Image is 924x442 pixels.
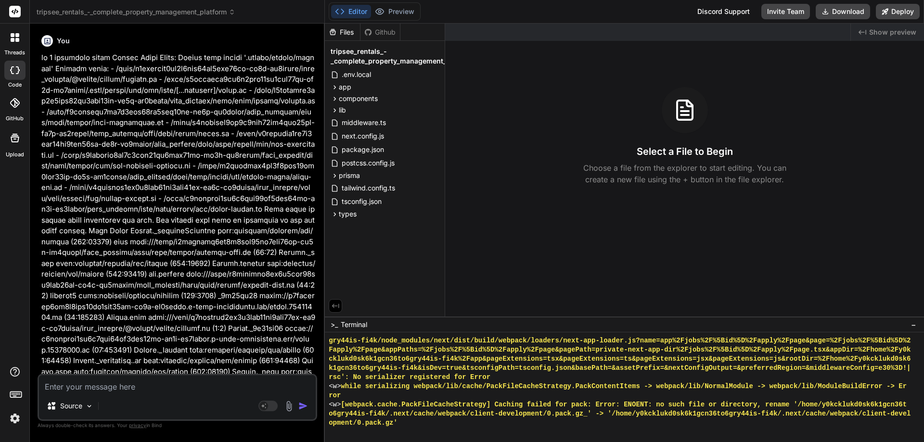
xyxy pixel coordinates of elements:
[637,145,733,158] h3: Select a File to Begin
[331,320,338,329] span: >_
[38,421,317,430] p: Always double-check its answers. Your in Bind
[329,400,341,409] span: <w>
[298,401,308,411] img: icon
[6,151,24,159] label: Upload
[331,47,475,66] span: tripsee_rentals_-_complete_property_management_platform
[371,5,418,18] button: Preview
[329,345,911,354] span: Fapply%2Fpage&appPaths=%2Fjobs%2F%5Bid%5D%2Fapply%2Fpage&pagePath=private-next-app-dir%2Fjobs%2F%...
[876,4,920,19] button: Deploy
[341,182,396,194] span: tailwind.config.ts
[7,410,23,427] img: settings
[85,402,93,410] img: Pick Models
[329,373,490,382] span: rsc': No serializer registered for Error
[329,354,911,364] span: cklukd0sk6k1gcn36to6gry44is-fi4k%2Fapp&pageExtensions=tsx&pageExtensions=ts&pageExtensions=jsx&pa...
[761,4,810,19] button: Invite Team
[60,401,82,411] p: Source
[329,418,398,428] span: opment/0.pack.gz'
[6,114,24,123] label: GitHub
[360,27,400,37] div: Github
[8,81,22,89] label: code
[869,27,916,37] span: Show preview
[341,69,372,80] span: .env.local
[341,130,385,142] span: next.config.js
[911,320,916,329] span: −
[57,36,70,46] h6: You
[4,49,25,57] label: threads
[339,94,378,103] span: components
[577,162,793,185] p: Choose a file from the explorer to start editing. You can create a new file using the + button in...
[341,144,385,155] span: package.json
[283,401,295,412] img: attachment
[329,391,341,400] span: ror
[339,82,351,92] span: app
[325,27,360,37] div: Files
[341,157,396,169] span: postcss.config.js
[329,336,911,345] span: gry44is-fi4k/node_modules/next/dist/build/webpack/loaders/next-app-loader.js?name=app%2Fjobs%2F%5...
[816,4,870,19] button: Download
[331,5,371,18] button: Editor
[341,196,383,207] span: tsconfig.json
[37,7,235,17] span: tripsee_rentals_-_complete_property_management_platform
[339,209,357,219] span: types
[129,422,146,428] span: privacy
[909,317,918,332] button: −
[341,400,907,409] span: [webpack.cache.PackFileCacheStrategy] Caching failed for pack: Error: ENOENT: no such file or dir...
[329,382,341,391] span: <w>
[329,364,911,373] span: k1gcn36to6gry44is-fi4k&isDev=true&tsconfigPath=tsconfig.json&basePath=&assetPrefix=&nextConfigOut...
[341,320,367,329] span: Terminal
[341,382,907,391] span: while serializing webpack/lib/cache/PackFileCacheStrategy.PackContentItems -> webpack/lib/NormalM...
[329,409,911,418] span: o6gry44is-fi4k/.next/cache/webpack/client-development/0.pack.gz_' -> '/home/y0kcklukd0sk6k1gcn36t...
[341,117,387,128] span: middleware.ts
[692,4,756,19] div: Discord Support
[339,105,346,115] span: lib
[339,171,360,180] span: prisma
